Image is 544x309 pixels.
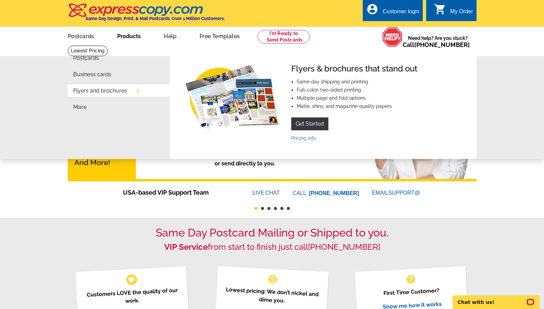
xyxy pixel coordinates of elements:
[182,64,280,132] img: Flyers & brochures that stand out
[254,207,258,210] button: 1 of 6
[73,72,111,77] a: Business cards
[291,64,417,74] h4: Flyers & brochures that stand out
[84,286,181,307] p: Customers LOVE the quality of our work.
[434,3,446,15] i: shopping_cart
[382,27,403,47] img: help
[403,41,470,48] span: Call
[267,207,270,210] button: 3 of 6
[403,35,473,48] span: Need help? Are you stuck?
[372,190,421,196] a: EMAILSUPPORT@
[383,9,419,18] div: Customer login
[297,87,417,92] li: Full-color, two-sided printing
[434,7,473,16] a: shopping_cart My Order
[160,151,330,168] p: Postcards mailed to your list or send directly to you.
[68,8,225,21] a: Same Day Design, Print, & Mail Postcards. Over 1 Million Customers.
[224,285,320,307] p: Lowest pricing: We don’t nickel and dime you.
[366,7,419,16] a: account_circle Customer login
[252,190,280,196] a: LIVECHAT
[68,242,477,252] h2: from start to finish just call
[297,96,417,100] li: Multiple page and fold options
[164,242,208,252] strong: VIP Service
[86,16,225,21] h4: Same Day Design, Print, & Mail Postcards. Over 1 Million Customers.
[291,135,316,141] a: Pricing info
[261,207,264,210] button: 2 of 6
[153,28,187,44] a: Help
[287,207,290,210] button: 6 of 6
[280,207,283,210] button: 5 of 6
[388,189,421,197] font: SUPPORT@
[291,117,328,130] a: Get Started
[293,189,307,197] font: CALL
[267,274,278,285] span: monetization_on
[123,188,232,197] span: USA-based VIP Support Team
[57,28,105,44] a: Postcards
[73,55,99,61] a: Postcards
[73,104,87,110] a: More
[68,226,477,239] h1: Same Day Postcard Mailing or Shipped to you.
[448,288,544,309] iframe: LiveChat chat widget
[363,285,460,298] p: First Time Customer?
[297,79,417,84] li: Same day shipping and printing
[106,28,152,44] a: Products
[405,274,416,285] span: help
[73,88,127,94] a: Flyers and brochures
[274,207,277,210] button: 4 of 6
[252,189,265,197] font: LIVE
[366,3,378,15] i: account_circle
[297,104,417,109] li: Matte, shiny, and magazine-quality papers
[414,41,470,48] a: [PHONE_NUMBER]
[450,9,473,18] div: My Order
[189,28,251,44] a: Free Templates
[308,242,380,252] a: [PHONE_NUMBER]
[309,190,359,196] a: [PHONE_NUMBER]
[128,276,135,283] span: favorite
